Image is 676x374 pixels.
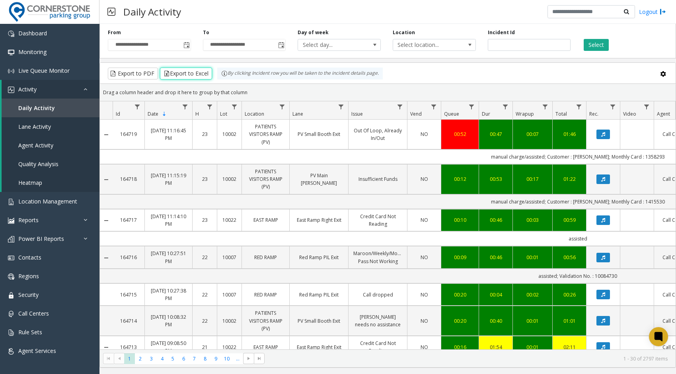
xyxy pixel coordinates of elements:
div: 00:53 [484,175,508,183]
div: 00:26 [557,291,581,298]
a: [DATE] 11:16:45 PM [150,127,187,142]
div: 00:02 [518,291,547,298]
div: Drag a column header and drop it here to group by that column [100,85,676,99]
a: Queue Filter Menu [466,101,477,112]
span: Toggle popup [277,39,285,50]
a: 164714 [117,317,140,325]
a: PV Small Booth Exit [294,130,343,138]
span: H [195,110,199,117]
a: Rec. Filter Menu [608,101,618,112]
a: 10007 [222,254,237,261]
a: Activity [2,80,99,99]
span: Lane [292,110,303,117]
a: 00:01 [518,254,547,261]
h3: Daily Activity [119,2,185,21]
a: NO [412,317,436,325]
img: 'icon' [8,68,14,74]
span: Contacts [18,254,41,261]
label: From [108,29,121,36]
span: Heatmap [18,179,42,186]
a: Video Filter Menu [641,101,652,112]
a: [DATE] 10:08:32 PM [150,313,187,328]
a: Daily Activity [2,99,99,117]
div: 00:46 [484,254,508,261]
span: Select day... [298,39,364,50]
a: Lane Filter Menu [336,101,347,112]
span: Dur [482,110,490,117]
a: East Ramp Right Exit [294,343,343,351]
img: 'icon' [8,87,14,93]
img: 'icon' [8,217,14,224]
a: 22 [197,317,212,325]
div: By clicking Incident row you will be taken to the incident details page. [217,68,383,79]
img: infoIcon.svg [221,70,228,77]
span: Live Queue Monitor [18,67,70,74]
kendo-pager-info: 1 - 30 of 2797 items [269,355,668,362]
span: Security [18,291,39,298]
a: Out Of Loop, Already In/Out [353,127,402,142]
a: 00:20 [446,317,474,325]
a: NO [412,291,436,298]
span: Vend [410,110,422,117]
a: [DATE] 10:27:51 PM [150,250,187,265]
div: 00:46 [484,216,508,224]
a: [DATE] 09:08:50 PM [150,339,187,355]
img: 'icon' [8,236,14,242]
a: Logout [639,8,666,16]
span: Page 4 [157,353,168,364]
span: Agent [657,110,670,117]
a: 00:47 [484,130,508,138]
span: Location [245,110,264,117]
a: Collapse Details [100,176,113,183]
a: Quality Analysis [2,155,99,173]
a: PATIENTS VISITORS RAMP (PV) [247,309,284,332]
a: 00:20 [446,291,474,298]
a: 164713 [117,343,140,351]
span: Page 3 [146,353,157,364]
span: NO [421,318,428,324]
a: EAST RAMP [247,343,284,351]
a: 10022 [222,343,237,351]
a: Maroon/Weekly/Monthly Pass Not Working [353,250,402,265]
span: Page 6 [178,353,189,364]
span: Page 5 [168,353,178,364]
a: 21 [197,343,212,351]
a: [PERSON_NAME] needs no assistance [353,313,402,328]
span: Page 2 [135,353,146,364]
a: PATIENTS VISITORS RAMP (PV) [247,168,284,191]
div: 00:07 [518,130,547,138]
span: Id [116,110,120,117]
img: 'icon' [8,273,14,280]
span: Regions [18,272,39,280]
a: 00:01 [518,317,547,325]
img: logout [660,8,666,16]
span: Quality Analysis [18,160,58,168]
img: 'icon' [8,255,14,261]
a: PATIENTS VISITORS RAMP (PV) [247,123,284,146]
a: 01:54 [484,343,508,351]
span: Call Centers [18,310,49,317]
span: Daily Activity [18,104,55,112]
a: 00:09 [446,254,474,261]
span: Rule Sets [18,328,42,336]
a: Credit Card Not Reading [353,339,402,355]
span: NO [421,254,428,261]
span: NO [421,176,428,182]
a: 01:46 [557,130,581,138]
span: Queue [444,110,459,117]
a: 23 [197,175,212,183]
div: 00:59 [557,216,581,224]
span: Video [623,110,636,117]
a: 00:16 [446,343,474,351]
span: Go to the last page [254,353,265,364]
a: Insufficient Funds [353,175,402,183]
a: 164718 [117,175,140,183]
img: 'icon' [8,329,14,336]
a: Date Filter Menu [180,101,191,112]
a: Wrapup Filter Menu [540,101,551,112]
a: 23 [197,130,212,138]
a: 164719 [117,130,140,138]
a: H Filter Menu [205,101,215,112]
